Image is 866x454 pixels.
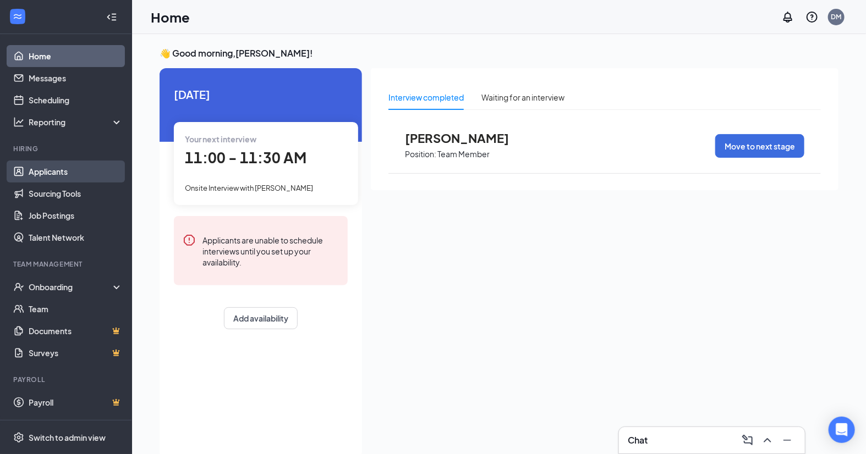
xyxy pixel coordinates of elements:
[151,8,190,26] h1: Home
[29,342,123,364] a: SurveysCrown
[183,234,196,247] svg: Error
[13,375,120,384] div: Payroll
[13,117,24,128] svg: Analysis
[405,149,436,159] p: Position:
[13,281,24,292] svg: UserCheck
[29,281,113,292] div: Onboarding
[29,204,123,226] a: Job Postings
[174,86,348,103] span: [DATE]
[185,148,306,167] span: 11:00 - 11:30 AM
[388,91,464,103] div: Interview completed
[628,434,648,446] h3: Chat
[781,10,794,24] svg: Notifications
[29,298,123,320] a: Team
[29,226,123,248] a: Talent Network
[160,47,838,59] h3: 👋 Good morning, [PERSON_NAME] !
[761,434,774,447] svg: ChevronUp
[106,12,117,23] svg: Collapse
[185,184,313,192] span: Onsite Interview with [PERSON_NAME]
[779,431,796,449] button: Minimize
[13,259,120,269] div: Team Management
[224,307,298,329] button: Add availability
[29,117,123,128] div: Reporting
[29,391,123,413] a: PayrollCrown
[739,431,757,449] button: ComposeMessage
[202,234,339,268] div: Applicants are unable to schedule interviews until you set up your availability.
[29,45,123,67] a: Home
[29,67,123,89] a: Messages
[29,182,123,204] a: Sourcing Tools
[29,160,123,182] a: Applicants
[481,91,564,103] div: Waiting for an interview
[805,10,819,24] svg: QuestionInfo
[185,134,256,144] span: Your next interview
[781,434,794,447] svg: Minimize
[405,131,526,145] span: [PERSON_NAME]
[437,149,490,159] p: Team Member
[12,11,23,22] svg: WorkstreamLogo
[829,417,855,443] div: Open Intercom Messenger
[29,432,106,443] div: Switch to admin view
[29,320,123,342] a: DocumentsCrown
[13,432,24,443] svg: Settings
[13,144,120,153] div: Hiring
[831,12,842,21] div: DM
[715,134,804,158] button: Move to next stage
[741,434,754,447] svg: ComposeMessage
[759,431,776,449] button: ChevronUp
[29,89,123,111] a: Scheduling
